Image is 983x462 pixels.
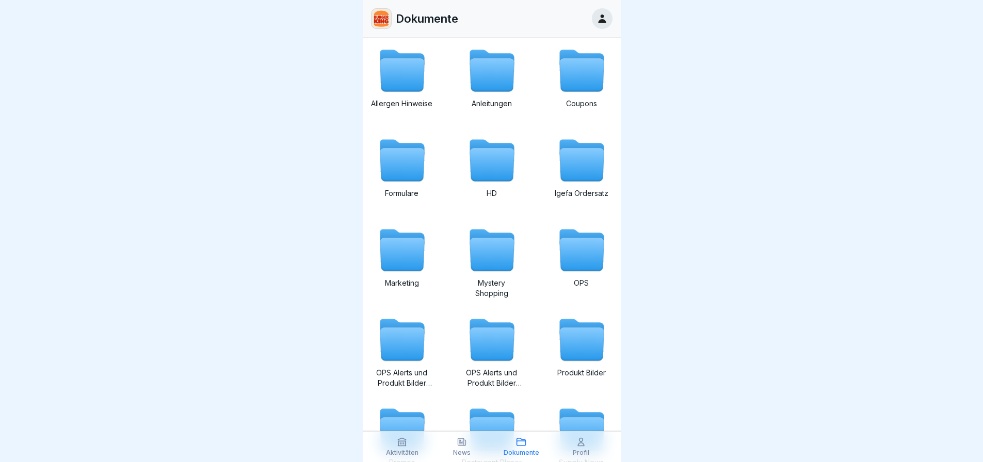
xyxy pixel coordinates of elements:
a: Anleitungen [461,46,523,119]
p: Marketing [371,278,433,288]
p: Aktivitäten [386,449,418,456]
p: Mystery Shopping [461,278,523,299]
a: Marketing [371,225,433,299]
a: OPS Alerts und Produkt Bilder Promo [371,315,433,388]
p: Formulare [371,188,433,199]
a: Coupons [551,46,613,119]
p: Anleitungen [461,98,523,109]
a: Igefa Ordersatz [551,136,613,209]
p: Produkt Bilder [551,368,613,378]
p: Profil [573,449,589,456]
p: Igefa Ordersatz [551,188,613,199]
p: Coupons [551,98,613,109]
p: OPS Alerts und Produkt Bilder Standard [461,368,523,388]
p: Dokumente [396,12,458,25]
p: HD [461,188,523,199]
a: OPS Alerts und Produkt Bilder Standard [461,315,523,388]
p: Dokumente [504,449,539,456]
p: OPS Alerts und Produkt Bilder Promo [371,368,433,388]
p: Allergen Hinweise [371,98,433,109]
a: OPS [551,225,613,299]
a: Formulare [371,136,433,209]
a: Mystery Shopping [461,225,523,299]
p: News [453,449,471,456]
a: HD [461,136,523,209]
a: Produkt Bilder [551,315,613,388]
img: w2f18lwxr3adf3talrpwf6id.png [372,9,391,28]
p: OPS [551,278,613,288]
a: Allergen Hinweise [371,46,433,119]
